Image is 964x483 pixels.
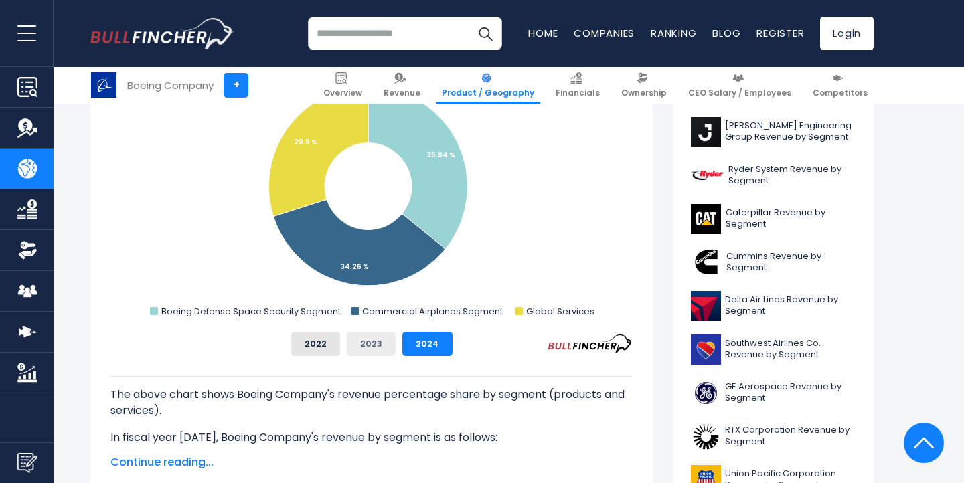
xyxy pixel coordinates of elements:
[442,88,534,98] span: Product / Geography
[725,120,856,143] span: [PERSON_NAME] Engineering Group Revenue by Segment
[691,334,721,365] img: LUV logo
[110,387,633,419] p: The above chart shows Boeing Company's revenue percentage share by segment (products and services).
[725,338,856,361] span: Southwest Airlines Co. Revenue by Segment
[224,73,248,98] a: +
[691,421,721,452] img: RTX logo
[110,54,633,321] svg: Boeing Company's Revenue Share by Segment
[691,204,722,234] img: CAT logo
[291,332,340,356] button: 2022
[651,26,696,40] a: Ranking
[127,78,214,93] div: Boeing Company
[683,331,864,368] a: Southwest Airlines Co. Revenue by Segment
[323,88,362,98] span: Overview
[621,88,667,98] span: Ownership
[683,244,864,281] a: Cummins Revenue by Segment
[683,114,864,151] a: [PERSON_NAME] Engineering Group Revenue by Segment
[347,332,396,356] button: 2023
[550,67,606,104] a: Financials
[378,67,426,104] a: Revenue
[110,454,633,470] span: Continue reading...
[691,117,721,147] img: J logo
[17,240,37,260] img: Ownership
[402,332,453,356] button: 2024
[341,262,369,272] tspan: 34.26 %
[574,26,635,40] a: Companies
[615,67,673,104] a: Ownership
[436,67,540,104] a: Product / Geography
[725,381,856,404] span: GE Aerospace Revenue by Segment
[161,305,341,318] text: Boeing Defense Space Security Segment
[294,137,317,147] tspan: 29.9 %
[362,305,503,318] text: Commercial Airplanes Segment
[384,88,420,98] span: Revenue
[725,425,856,448] span: RTX Corporation Revenue by Segment
[682,67,797,104] a: CEO Salary / Employees
[756,26,804,40] a: Register
[807,67,874,104] a: Competitors
[317,67,368,104] a: Overview
[91,72,116,98] img: BA logo
[526,305,594,318] text: Global Services
[813,88,868,98] span: Competitors
[726,251,856,274] span: Cummins Revenue by Segment
[469,17,502,50] button: Search
[691,291,721,321] img: DAL logo
[556,88,600,98] span: Financials
[683,157,864,194] a: Ryder System Revenue by Segment
[688,88,791,98] span: CEO Salary / Employees
[820,17,874,50] a: Login
[726,207,856,230] span: Caterpillar Revenue by Segment
[683,375,864,411] a: GE Aerospace Revenue by Segment
[90,18,234,49] img: bullfincher logo
[110,429,633,446] p: In fiscal year [DATE], Boeing Company's revenue by segment is as follows:
[691,161,724,191] img: R logo
[528,26,558,40] a: Home
[725,294,856,317] span: Delta Air Lines Revenue by Segment
[90,18,234,49] a: Go to homepage
[712,26,740,40] a: Blog
[728,164,856,187] span: Ryder System Revenue by Segment
[683,288,864,324] a: Delta Air Lines Revenue by Segment
[427,150,455,160] tspan: 35.84 %
[683,201,864,237] a: Caterpillar Revenue by Segment
[691,378,721,408] img: GE logo
[683,418,864,455] a: RTX Corporation Revenue by Segment
[691,248,722,278] img: CMI logo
